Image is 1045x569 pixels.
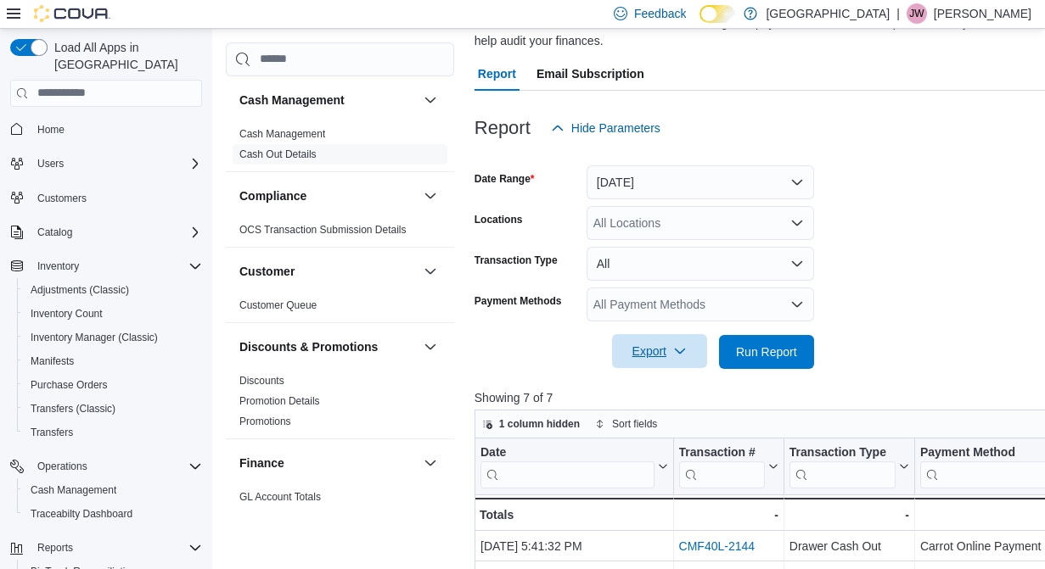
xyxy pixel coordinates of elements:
[499,417,580,431] span: 1 column hidden
[934,3,1031,24] p: [PERSON_NAME]
[571,120,660,137] span: Hide Parameters
[17,302,209,326] button: Inventory Count
[766,3,890,24] p: [GEOGRAPHIC_DATA]
[420,186,441,206] button: Compliance
[31,153,202,174] span: Users
[24,422,80,443] a: Transfers
[480,444,655,488] div: Date
[239,395,320,407] a: Promotion Details
[480,444,655,460] div: Date
[31,256,86,276] button: Inventory
[31,307,103,321] span: Inventory Count
[31,283,129,297] span: Adjustments (Classic)
[37,259,79,273] span: Inventory
[3,152,209,176] button: Users
[226,487,454,534] div: Finance
[420,453,441,473] button: Finance
[31,256,202,276] span: Inventory
[678,539,755,553] a: CMF40L-2144
[789,444,896,460] div: Transaction Type
[475,118,531,138] h3: Report
[239,375,284,387] a: Discounts
[37,226,72,239] span: Catalog
[31,538,202,558] span: Reports
[587,165,814,199] button: [DATE]
[678,444,764,460] div: Transaction #
[736,343,797,360] span: Run Report
[789,505,909,525] div: -
[31,402,115,416] span: Transfers (Classic)
[31,222,202,243] span: Catalog
[17,397,209,421] button: Transfers (Classic)
[31,426,73,439] span: Transfers
[544,111,667,145] button: Hide Parameters
[24,280,202,300] span: Adjustments (Classic)
[239,187,306,204] h3: Compliance
[31,120,71,140] a: Home
[588,414,664,434] button: Sort fields
[226,124,454,171] div: Cash Management
[909,3,924,24] span: JW
[420,337,441,357] button: Discounts & Promotions
[31,378,108,392] span: Purchase Orders
[475,213,523,226] label: Locations
[24,375,202,395] span: Purchase Orders
[239,263,417,280] button: Customer
[37,157,64,170] span: Users
[31,456,94,477] button: Operations
[24,280,136,300] a: Adjustments (Classic)
[480,505,668,525] div: Totals
[239,338,378,355] h3: Discounts & Promotions
[24,422,202,443] span: Transfers
[239,455,417,471] button: Finance
[239,92,417,109] button: Cash Management
[24,351,81,371] a: Manifests
[896,3,900,24] p: |
[31,187,202,209] span: Customers
[31,222,79,243] button: Catalog
[17,278,209,302] button: Adjustments (Classic)
[31,188,93,209] a: Customers
[17,421,209,444] button: Transfers
[789,444,909,488] button: Transaction Type
[239,299,317,311] a: Customer Queue
[24,480,123,500] a: Cash Management
[24,375,115,395] a: Purchase Orders
[3,455,209,478] button: Operations
[24,304,110,324] a: Inventory Count
[789,536,909,556] div: Drawer Cash Out
[699,5,735,23] input: Dark Mode
[239,455,284,471] h3: Finance
[17,326,209,349] button: Inventory Manager (Classic)
[239,491,321,503] a: GL Account Totals
[622,334,697,368] span: Export
[475,294,562,308] label: Payment Methods
[31,483,116,497] span: Cash Management
[37,460,87,473] span: Operations
[478,57,516,91] span: Report
[678,505,778,525] div: -
[790,216,804,230] button: Open list of options
[31,119,202,140] span: Home
[17,478,209,502] button: Cash Management
[678,444,764,488] div: Transaction # URL
[24,504,202,524] span: Traceabilty Dashboard
[37,192,87,205] span: Customers
[24,399,202,419] span: Transfers (Classic)
[24,304,202,324] span: Inventory Count
[24,351,202,371] span: Manifests
[239,338,417,355] button: Discounts & Promotions
[537,57,644,91] span: Email Subscription
[678,444,778,488] button: Transaction #
[719,335,814,369] button: Run Report
[24,327,165,348] a: Inventory Manager (Classic)
[475,254,558,267] label: Transaction Type
[239,148,317,160] a: Cash Out Details
[24,327,202,348] span: Inventory Manager (Classic)
[24,480,202,500] span: Cash Management
[31,456,202,477] span: Operations
[31,354,74,368] span: Manifests
[17,349,209,373] button: Manifests
[31,331,158,344] span: Inventory Manager (Classic)
[37,123,65,137] span: Home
